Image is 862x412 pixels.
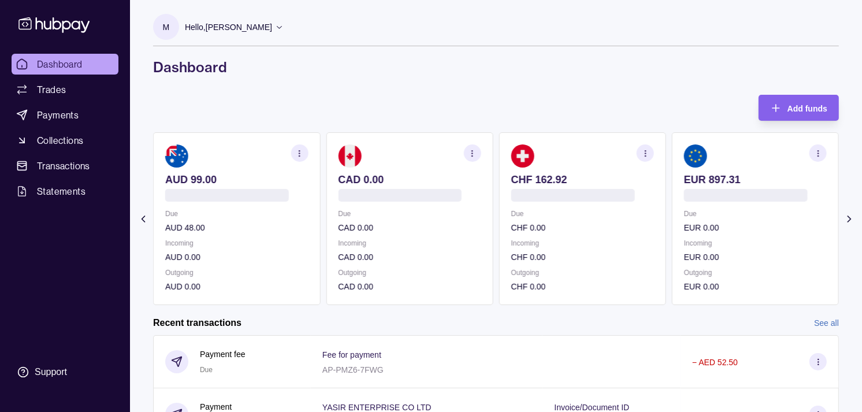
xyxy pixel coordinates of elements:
[511,173,654,186] p: CHF 162.92
[511,280,654,293] p: CHF 0.00
[200,348,246,361] p: Payment fee
[338,251,481,263] p: CAD 0.00
[511,221,654,234] p: CHF 0.00
[37,159,90,173] span: Transactions
[338,144,361,168] img: ca
[37,184,86,198] span: Statements
[759,95,839,121] button: Add funds
[814,317,839,329] a: See all
[787,104,827,113] span: Add funds
[322,365,384,374] p: AP-PMZ6-7FWG
[153,58,839,76] h1: Dashboard
[12,360,118,384] a: Support
[165,280,308,293] p: AUD 0.00
[165,266,308,279] p: Outgoing
[511,266,654,279] p: Outgoing
[684,221,827,234] p: EUR 0.00
[185,21,272,34] p: Hello, [PERSON_NAME]
[35,366,67,378] div: Support
[511,144,534,168] img: ch
[37,133,83,147] span: Collections
[511,251,654,263] p: CHF 0.00
[37,57,83,71] span: Dashboard
[165,144,188,168] img: au
[153,317,241,329] h2: Recent transactions
[338,237,481,250] p: Incoming
[12,79,118,100] a: Trades
[338,221,481,234] p: CAD 0.00
[165,221,308,234] p: AUD 48.00
[338,280,481,293] p: CAD 0.00
[511,207,654,220] p: Due
[200,366,213,374] span: Due
[37,83,66,96] span: Trades
[684,173,827,186] p: EUR 897.31
[322,403,432,412] p: YASIR ENTERPRISE CO LTD
[165,237,308,250] p: Incoming
[165,207,308,220] p: Due
[12,181,118,202] a: Statements
[165,173,308,186] p: AUD 99.00
[684,251,827,263] p: EUR 0.00
[338,173,481,186] p: CAD 0.00
[163,21,170,34] p: M
[12,54,118,75] a: Dashboard
[338,207,481,220] p: Due
[37,108,79,122] span: Payments
[12,130,118,151] a: Collections
[692,358,738,367] p: − AED 52.50
[684,237,827,250] p: Incoming
[684,207,827,220] p: Due
[554,403,629,412] p: Invoice/Document ID
[322,350,381,359] p: Fee for payment
[511,237,654,250] p: Incoming
[338,266,481,279] p: Outgoing
[12,155,118,176] a: Transactions
[684,280,827,293] p: EUR 0.00
[684,144,707,168] img: eu
[12,105,118,125] a: Payments
[684,266,827,279] p: Outgoing
[165,251,308,263] p: AUD 0.00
